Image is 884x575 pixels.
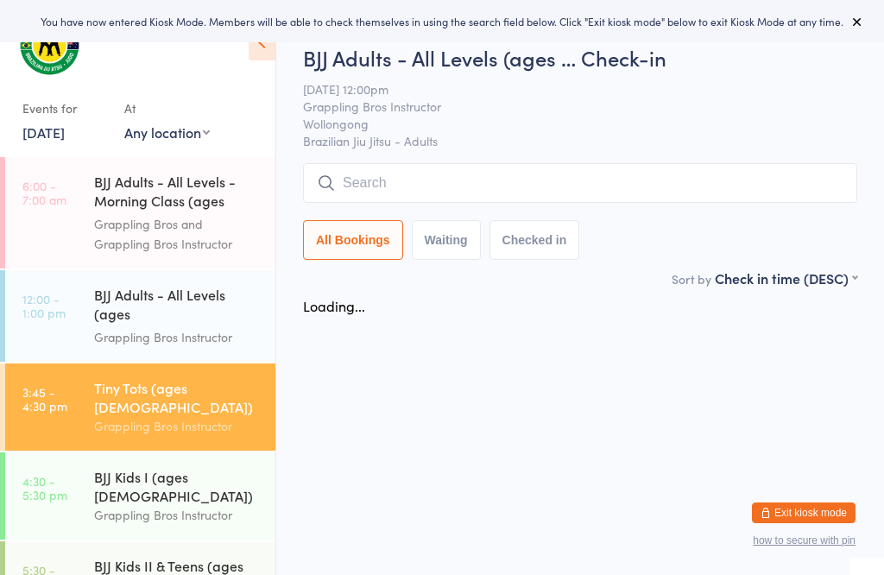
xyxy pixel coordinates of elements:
[5,157,275,269] a: 6:00 -7:00 amBJJ Adults - All Levels - Morning Class (ages [DEMOGRAPHIC_DATA]+)Grappling Bros and...
[94,416,261,436] div: Grappling Bros Instructor
[303,163,857,203] input: Search
[22,94,107,123] div: Events for
[303,296,365,315] div: Loading...
[22,292,66,319] time: 12:00 - 1:00 pm
[303,43,857,72] h2: BJJ Adults - All Levels (ages … Check-in
[303,132,857,149] span: Brazilian Jiu Jitsu - Adults
[94,214,261,254] div: Grappling Bros and Grappling Bros Instructor
[28,14,856,28] div: You have now entered Kiosk Mode. Members will be able to check themselves in using the search fie...
[124,94,210,123] div: At
[124,123,210,142] div: Any location
[489,220,580,260] button: Checked in
[303,98,830,115] span: Grappling Bros Instructor
[5,452,275,540] a: 4:30 -5:30 pmBJJ Kids I (ages [DEMOGRAPHIC_DATA])Grappling Bros Instructor
[22,474,67,502] time: 4:30 - 5:30 pm
[94,327,261,347] div: Grappling Bros Instructor
[94,505,261,525] div: Grappling Bros Instructor
[22,385,67,413] time: 3:45 - 4:30 pm
[303,80,830,98] span: [DATE] 12:00pm
[412,220,481,260] button: Waiting
[94,172,261,214] div: BJJ Adults - All Levels - Morning Class (ages [DEMOGRAPHIC_DATA]+)
[715,269,857,287] div: Check in time (DESC)
[22,179,66,206] time: 6:00 - 7:00 am
[303,220,403,260] button: All Bookings
[5,363,275,451] a: 3:45 -4:30 pmTiny Tots (ages [DEMOGRAPHIC_DATA])Grappling Bros Instructor
[94,467,261,505] div: BJJ Kids I (ages [DEMOGRAPHIC_DATA])
[303,115,830,132] span: Wollongong
[753,534,856,547] button: how to secure with pin
[22,123,65,142] a: [DATE]
[94,378,261,416] div: Tiny Tots (ages [DEMOGRAPHIC_DATA])
[672,270,711,287] label: Sort by
[17,13,82,77] img: Grappling Bros Wollongong
[94,285,261,327] div: BJJ Adults - All Levels (ages [DEMOGRAPHIC_DATA]+)
[5,270,275,362] a: 12:00 -1:00 pmBJJ Adults - All Levels (ages [DEMOGRAPHIC_DATA]+)Grappling Bros Instructor
[752,502,856,523] button: Exit kiosk mode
